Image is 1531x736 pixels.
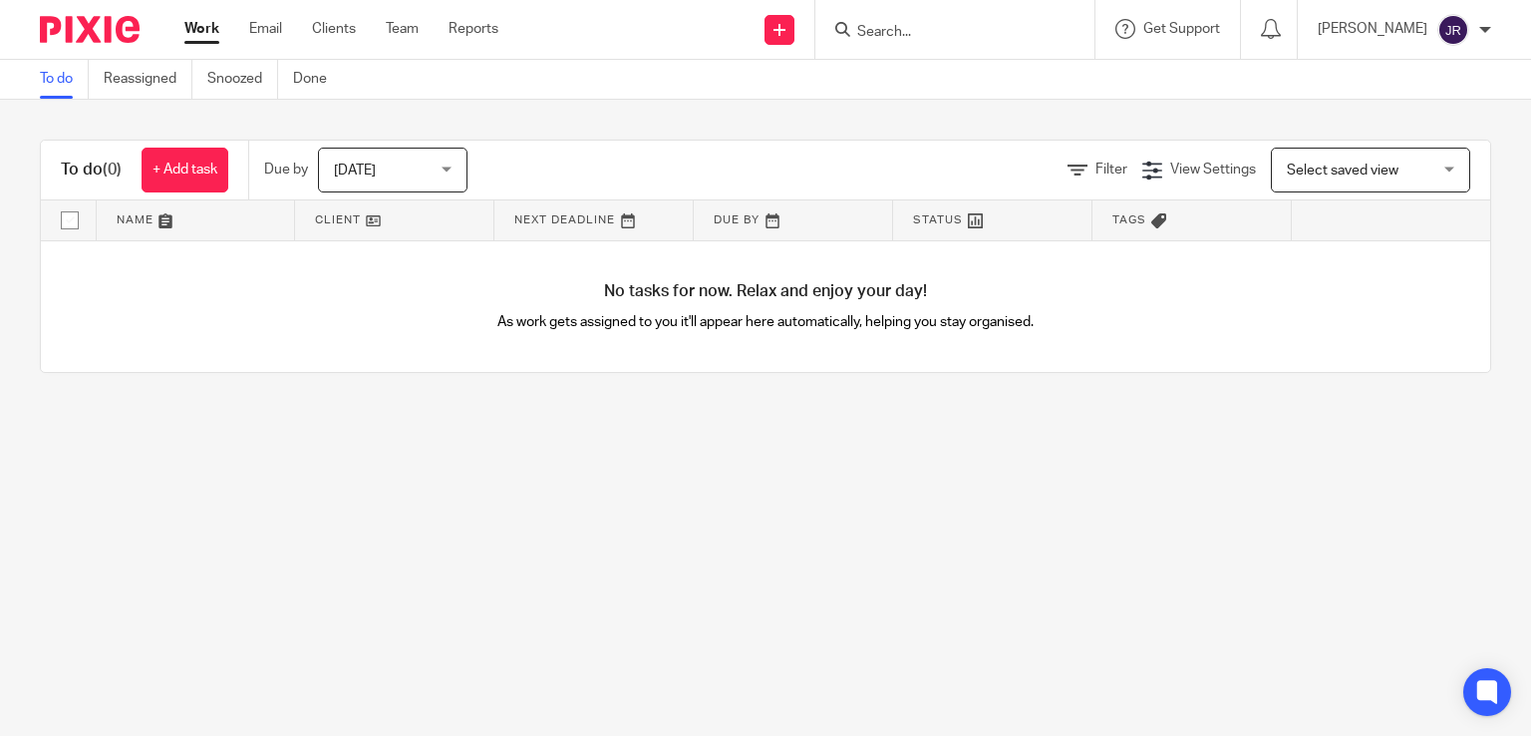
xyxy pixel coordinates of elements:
[404,312,1128,332] p: As work gets assigned to you it'll appear here automatically, helping you stay organised.
[1170,163,1256,177] span: View Settings
[1095,163,1127,177] span: Filter
[1143,22,1220,36] span: Get Support
[334,164,376,178] span: [DATE]
[207,60,278,99] a: Snoozed
[61,160,122,181] h1: To do
[264,160,308,180] p: Due by
[1287,164,1398,178] span: Select saved view
[249,19,282,39] a: Email
[184,19,219,39] a: Work
[103,162,122,178] span: (0)
[1318,19,1427,39] p: [PERSON_NAME]
[1112,214,1146,225] span: Tags
[104,60,192,99] a: Reassigned
[449,19,498,39] a: Reports
[41,281,1490,302] h4: No tasks for now. Relax and enjoy your day!
[855,24,1035,42] input: Search
[40,16,140,43] img: Pixie
[40,60,89,99] a: To do
[312,19,356,39] a: Clients
[142,148,228,192] a: + Add task
[293,60,342,99] a: Done
[386,19,419,39] a: Team
[1437,14,1469,46] img: svg%3E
